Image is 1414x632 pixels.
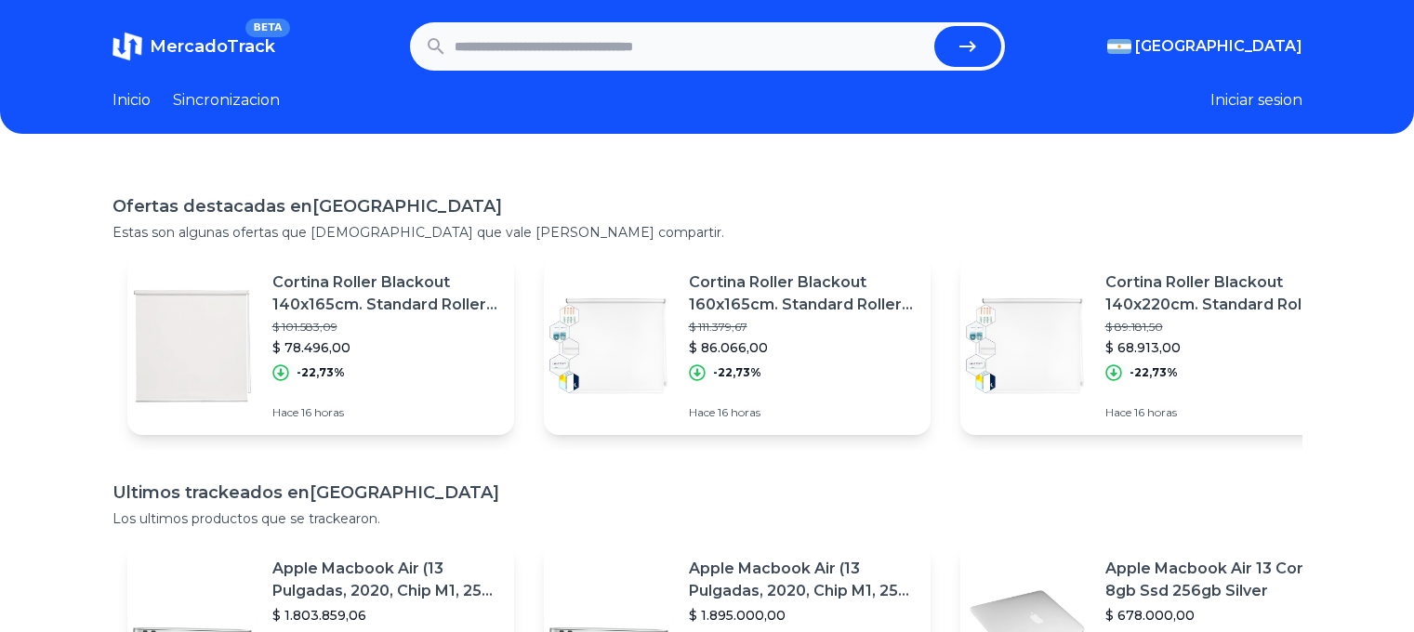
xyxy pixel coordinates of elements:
img: MercadoTrack [112,32,142,61]
p: $ 89.181,50 [1105,320,1332,335]
p: $ 101.583,09 [272,320,499,335]
p: -22,73% [297,365,345,380]
p: Cortina Roller Blackout 140x220cm. Standard Roller Black Out [1105,271,1332,316]
p: $ 678.000,00 [1105,606,1332,625]
p: Los ultimos productos que se trackearon. [112,509,1302,528]
a: Featured imageCortina Roller Blackout 140x165cm. Standard Roller Black Out$ 101.583,09$ 78.496,00... [127,257,514,435]
p: $ 111.379,67 [689,320,916,335]
p: $ 86.066,00 [689,338,916,357]
a: Featured imageCortina Roller Blackout 140x220cm. Standard Roller Black Out$ 89.181,50$ 68.913,00-... [960,257,1347,435]
img: Featured image [544,281,674,411]
p: $ 1.895.000,00 [689,606,916,625]
p: -22,73% [1130,365,1178,380]
img: Featured image [960,281,1090,411]
button: Iniciar sesion [1210,89,1302,112]
p: Apple Macbook Air (13 Pulgadas, 2020, Chip M1, 256 Gb De Ssd, 8 Gb De Ram) - Plata [689,558,916,602]
p: Hace 16 horas [689,405,916,420]
span: BETA [245,19,289,37]
button: [GEOGRAPHIC_DATA] [1107,35,1302,58]
p: -22,73% [713,365,761,380]
p: $ 68.913,00 [1105,338,1332,357]
h1: Ultimos trackeados en [GEOGRAPHIC_DATA] [112,480,1302,506]
p: Cortina Roller Blackout 140x165cm. Standard Roller Black Out [272,271,499,316]
h1: Ofertas destacadas en [GEOGRAPHIC_DATA] [112,193,1302,219]
a: MercadoTrackBETA [112,32,275,61]
img: Argentina [1107,39,1131,54]
p: Hace 16 horas [272,405,499,420]
img: Featured image [127,281,258,411]
p: $ 78.496,00 [272,338,499,357]
p: Hace 16 horas [1105,405,1332,420]
span: [GEOGRAPHIC_DATA] [1135,35,1302,58]
a: Sincronizacion [173,89,280,112]
a: Inicio [112,89,151,112]
span: MercadoTrack [150,36,275,57]
p: Estas son algunas ofertas que [DEMOGRAPHIC_DATA] que vale [PERSON_NAME] compartir. [112,223,1302,242]
p: Apple Macbook Air (13 Pulgadas, 2020, Chip M1, 256 Gb De Ssd, 8 Gb De Ram) - Plata [272,558,499,602]
p: $ 1.803.859,06 [272,606,499,625]
p: Cortina Roller Blackout 160x165cm. Standard Roller Black Out [689,271,916,316]
p: Apple Macbook Air 13 Core I5 8gb Ssd 256gb Silver [1105,558,1332,602]
a: Featured imageCortina Roller Blackout 160x165cm. Standard Roller Black Out$ 111.379,67$ 86.066,00... [544,257,931,435]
